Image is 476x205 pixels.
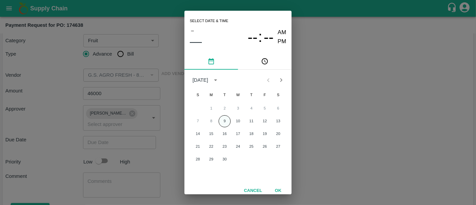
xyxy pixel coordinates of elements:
[184,54,238,70] button: pick date
[219,115,231,127] button: 9
[192,128,204,140] button: 14
[259,128,271,140] button: 19
[190,26,195,35] button: –
[264,28,274,46] button: --
[245,115,257,127] button: 11
[238,54,292,70] button: pick time
[267,185,289,197] button: OK
[219,88,231,102] span: Tuesday
[205,128,217,140] button: 15
[259,141,271,153] button: 26
[241,185,265,197] button: Cancel
[192,88,204,102] span: Sunday
[245,128,257,140] button: 18
[272,88,284,102] span: Saturday
[258,28,262,46] span: :
[248,28,258,46] button: --
[245,88,257,102] span: Thursday
[205,153,217,165] button: 29
[192,153,204,165] button: 28
[219,141,231,153] button: 23
[219,128,231,140] button: 16
[232,128,244,140] button: 17
[275,74,288,86] button: Next month
[191,26,194,35] span: –
[259,88,271,102] span: Friday
[272,128,284,140] button: 20
[278,28,287,37] button: AM
[190,16,228,26] span: Select date & time
[259,115,271,127] button: 12
[272,115,284,127] button: 13
[278,37,287,46] button: PM
[205,141,217,153] button: 22
[219,153,231,165] button: 30
[272,141,284,153] button: 27
[192,141,204,153] button: 21
[192,76,208,84] div: [DATE]
[232,115,244,127] button: 10
[232,88,244,102] span: Wednesday
[205,88,217,102] span: Monday
[232,141,244,153] button: 24
[210,75,221,85] button: calendar view is open, switch to year view
[245,141,257,153] button: 25
[190,35,202,48] button: ––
